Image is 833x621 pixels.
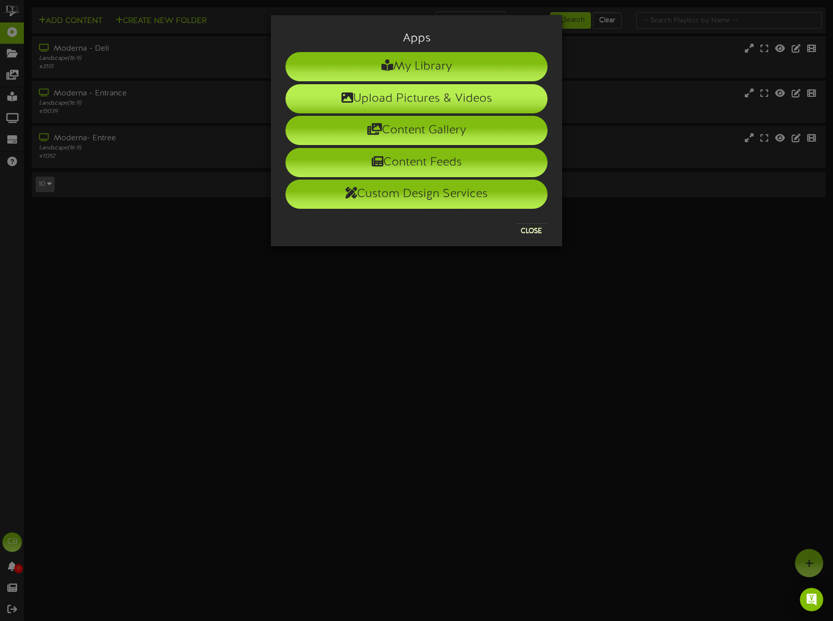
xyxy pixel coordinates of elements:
li: Upload Pictures & Videos [285,84,548,113]
li: Content Gallery [285,116,548,145]
div: Open Intercom Messenger [800,588,823,611]
button: Close [515,223,548,239]
li: My Library [285,52,548,81]
h3: Apps [285,32,548,45]
li: Content Feeds [285,148,548,177]
li: Custom Design Services [285,180,548,209]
